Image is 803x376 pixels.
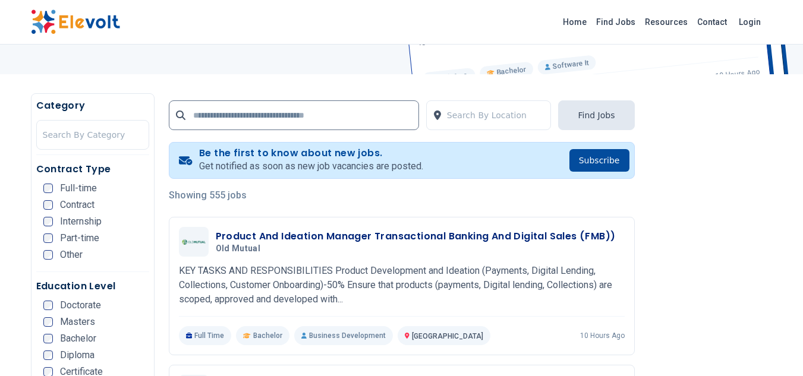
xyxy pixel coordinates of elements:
[199,159,423,173] p: Get notified as soon as new job vacancies are posted.
[31,10,120,34] img: Elevolt
[744,319,803,376] iframe: Chat Widget
[60,350,95,360] span: Diploma
[36,162,149,176] h5: Contract Type
[43,184,53,193] input: Full-time
[60,217,102,226] span: Internship
[692,12,732,31] a: Contact
[60,317,95,327] span: Masters
[179,227,625,345] a: Old MutualProduct And Ideation Manager Transactional Banking And Digital Sales (FMB))Old MutualKE...
[36,99,149,113] h5: Category
[732,10,768,34] a: Login
[179,326,232,345] p: Full Time
[591,12,640,31] a: Find Jobs
[60,301,101,310] span: Doctorate
[43,350,53,360] input: Diploma
[36,279,149,293] h5: Education Level
[43,334,53,343] input: Bachelor
[60,200,95,210] span: Contract
[569,149,629,172] button: Subscribe
[640,12,692,31] a: Resources
[43,233,53,243] input: Part-time
[60,233,99,243] span: Part-time
[580,331,625,340] p: 10 hours ago
[60,184,97,193] span: Full-time
[43,200,53,210] input: Contract
[43,250,53,260] input: Other
[43,217,53,226] input: Internship
[43,317,53,327] input: Masters
[43,301,53,310] input: Doctorate
[253,331,282,340] span: Bachelor
[558,100,634,130] button: Find Jobs
[199,147,423,159] h4: Be the first to know about new jobs.
[558,12,591,31] a: Home
[60,334,96,343] span: Bachelor
[60,250,83,260] span: Other
[412,332,483,340] span: [GEOGRAPHIC_DATA]
[216,244,261,254] span: Old Mutual
[182,230,206,254] img: Old Mutual
[169,188,635,203] p: Showing 555 jobs
[294,326,393,345] p: Business Development
[216,229,616,244] h3: Product And Ideation Manager Transactional Banking And Digital Sales (FMB))
[179,264,625,307] p: KEY TASKS AND RESPONSIBILITIES Product Development and Ideation (Payments, Digital Lending, Colle...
